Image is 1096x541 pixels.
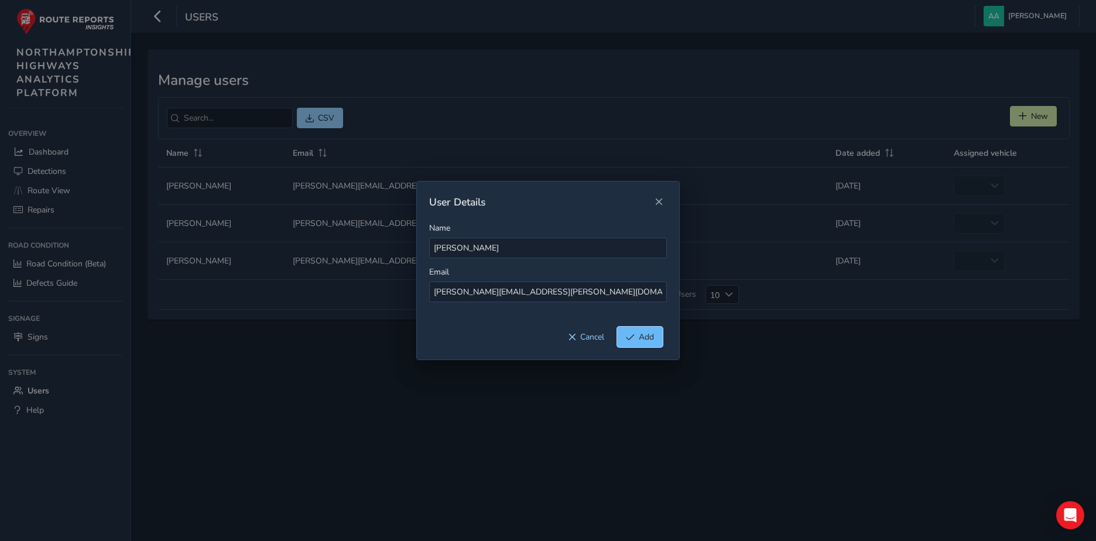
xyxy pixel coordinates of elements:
[639,331,654,343] span: Add
[580,331,604,343] span: Cancel
[617,327,663,347] button: Add
[559,327,613,347] button: Cancel
[429,222,450,234] label: Name
[429,266,449,278] label: Email
[429,195,650,209] div: User Details
[650,194,667,210] button: Close
[1056,501,1084,529] div: Open Intercom Messenger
